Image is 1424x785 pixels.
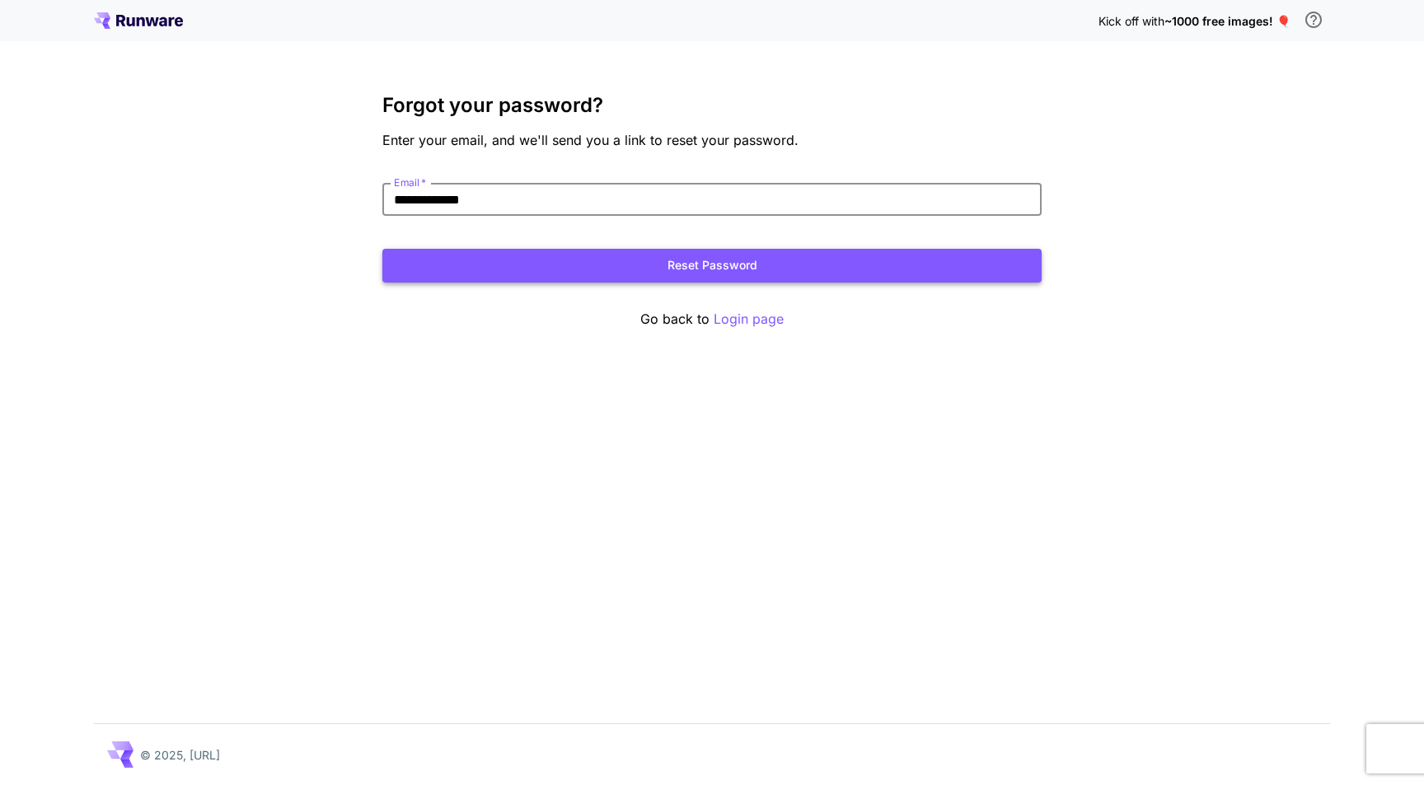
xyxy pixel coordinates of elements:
[394,175,426,189] label: Email
[714,309,784,329] button: Login page
[1297,3,1330,36] button: In order to qualify for free credit, you need to sign up with a business email address and click ...
[382,130,1042,150] p: Enter your email, and we'll send you a link to reset your password.
[382,309,1042,329] p: Go back to
[140,746,220,764] p: © 2025, [URL]
[1098,14,1164,28] span: Kick off with
[1164,14,1290,28] span: ~1000 free images! 🎈
[382,94,1042,117] h3: Forgot your password?
[382,249,1042,283] button: Reset Password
